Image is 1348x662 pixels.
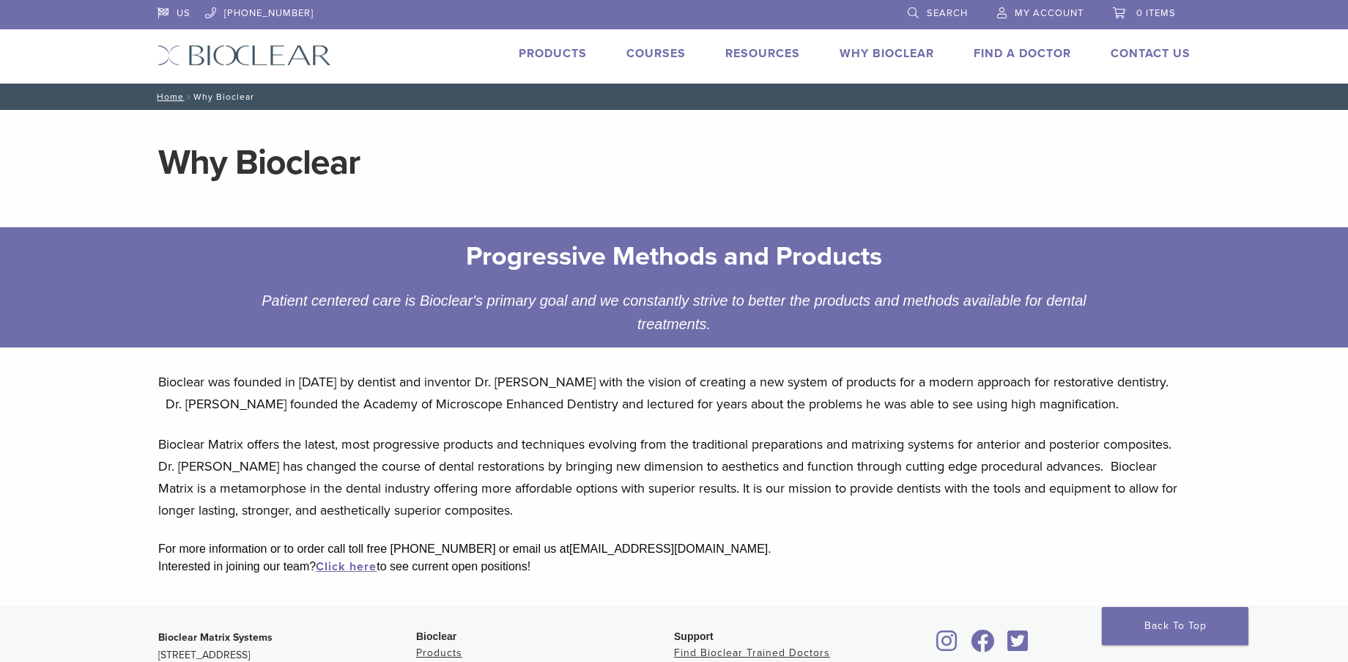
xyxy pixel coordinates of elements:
[225,289,1124,336] div: Patient centered care is Bioclear's primary goal and we constantly strive to better the products ...
[416,647,462,659] a: Products
[932,639,963,653] a: Bioclear
[158,631,273,644] strong: Bioclear Matrix Systems
[158,371,1190,415] p: Bioclear was founded in [DATE] by dentist and inventor Dr. [PERSON_NAME] with the vision of creat...
[1111,46,1190,61] a: Contact Us
[1136,7,1176,19] span: 0 items
[158,145,1190,180] h1: Why Bioclear
[184,93,193,100] span: /
[674,647,830,659] a: Find Bioclear Trained Doctors
[158,433,1190,521] p: Bioclear Matrix offers the latest, most progressive products and techniques evolving from the tra...
[840,46,934,61] a: Why Bioclear
[1102,607,1248,645] a: Back To Top
[966,639,999,653] a: Bioclear
[927,7,968,19] span: Search
[152,92,184,102] a: Home
[236,239,1113,274] h2: Progressive Methods and Products
[674,630,714,642] span: Support
[974,46,1071,61] a: Find A Doctor
[316,559,377,574] a: Click here
[147,84,1201,110] nav: Why Bioclear
[725,46,800,61] a: Resources
[1015,7,1084,19] span: My Account
[519,46,587,61] a: Products
[1002,639,1033,653] a: Bioclear
[416,630,456,642] span: Bioclear
[626,46,686,61] a: Courses
[158,558,1190,575] div: Interested in joining our team? to see current open positions!
[158,45,331,66] img: Bioclear
[158,540,1190,558] div: For more information or to order call toll free [PHONE_NUMBER] or email us at [EMAIL_ADDRESS][DOM...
